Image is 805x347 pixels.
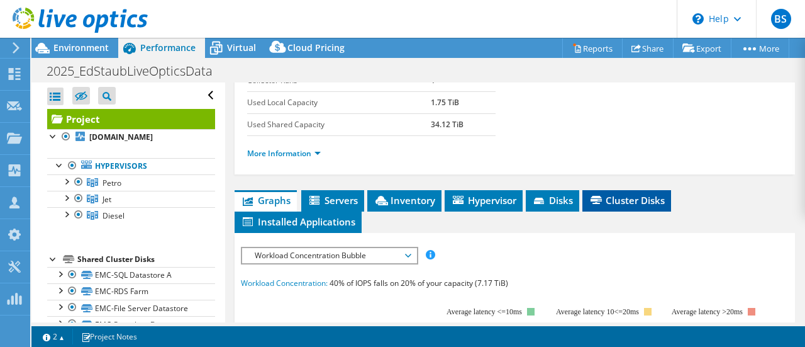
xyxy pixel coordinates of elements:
[77,252,215,267] div: Shared Cluster Disks
[34,329,73,344] a: 2
[622,38,674,58] a: Share
[103,194,111,205] span: Jet
[247,96,431,109] label: Used Local Capacity
[241,215,355,228] span: Installed Applications
[731,38,789,58] a: More
[227,42,256,54] span: Virtual
[47,283,215,300] a: EMC-RDS Farm
[53,42,109,54] span: Environment
[330,278,508,288] span: 40% of IOPS falls on 20% of your capacity (7.17 TiB)
[241,194,291,207] span: Graphs
[247,118,431,131] label: Used Shared Capacity
[692,13,704,25] svg: \n
[241,278,328,288] span: Workload Concentration:
[47,129,215,145] a: [DOMAIN_NAME]
[47,267,215,283] a: EMC-SQL Datastore A
[308,194,358,207] span: Servers
[89,132,153,142] b: [DOMAIN_NAME]
[447,307,522,316] tspan: Average latency <=10ms
[589,194,665,207] span: Cluster Disks
[431,75,435,86] b: 1
[431,97,459,108] b: 1.75 TiB
[248,248,410,263] span: Workload Concentration Bubble
[47,191,215,207] a: Jet
[562,38,623,58] a: Reports
[47,158,215,174] a: Hypervisors
[103,178,121,188] span: Petro
[673,38,731,58] a: Export
[41,64,232,78] h1: 2025_EdStaubLiveOpticsData
[47,300,215,316] a: EMC-File Server Datastore
[671,307,742,316] text: Average latency >20ms
[374,194,435,207] span: Inventory
[103,210,125,221] span: Diesel
[431,119,464,130] b: 34.12 TiB
[287,42,345,54] span: Cloud Pricing
[532,194,573,207] span: Disks
[47,316,215,333] a: EMC-Paperless Datastore
[247,148,321,159] a: More Information
[451,194,516,207] span: Hypervisor
[771,9,791,29] span: BS
[140,42,196,54] span: Performance
[47,207,215,224] a: Diesel
[72,329,146,344] a: Project Notes
[47,174,215,191] a: Petro
[47,109,215,129] a: Project
[556,307,639,316] tspan: Average latency 10<=20ms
